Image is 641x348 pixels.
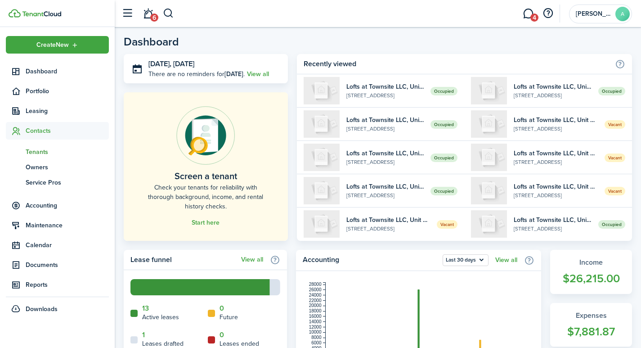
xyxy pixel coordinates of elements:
a: View all [241,256,263,263]
span: Maintenance [26,221,109,230]
img: 200 [304,144,340,171]
home-placeholder-description: Check your tenants for reliability with thorough background, income, and rental history checks. [144,183,268,211]
span: Tenants [26,147,109,157]
widget-list-item-description: [STREET_ADDRESS] [346,158,424,166]
tspan: 16000 [309,314,322,319]
widget-list-item-title: Lofts at Townsite LLC, Unit 200 [346,149,424,158]
span: 4 [530,14,538,22]
span: Occupied [430,120,457,129]
a: 13 [142,304,149,312]
a: 1 [142,331,145,339]
a: Notifications [139,2,157,25]
widget-list-item-description: [STREET_ADDRESS] [514,225,592,233]
img: 248 [304,110,340,138]
widget-list-item-title: Lofts at Townsite LLC, Unit 152 [514,215,592,225]
span: Occupied [430,154,457,162]
widget-list-item-title: Lofts at Townsite LLC, Unit 202 [346,182,424,191]
span: Vacant [605,187,625,195]
span: Reports [26,280,109,289]
span: Portfolio [26,86,109,96]
button: Search [163,6,174,21]
home-placeholder-title: Screen a tenant [175,169,237,183]
span: 6 [150,14,158,22]
a: Service Pros [6,175,109,190]
img: 152 [471,210,507,238]
widget-list-item-title: Lofts at Townsite LLC, Unit 227 [514,182,598,191]
widget-list-item-title: Lofts at Townsite LLC, Unit G9 [514,149,598,158]
span: Vacant [605,120,625,129]
button: Last 30 days [443,254,489,266]
a: Messaging [520,2,537,25]
span: Documents [26,260,109,270]
span: Vacant [605,154,625,162]
button: Open menu [443,254,489,266]
home-widget-title: Future [220,312,238,322]
tspan: 14000 [309,319,322,324]
widget-list-item-title: Lofts at Townsite LLC, Unit 248 [346,115,424,125]
a: Income$26,215.00 [550,250,632,294]
widget-list-item-description: [STREET_ADDRESS] [346,225,430,233]
tspan: 18000 [309,308,322,313]
button: Open sidebar [119,5,136,22]
p: There are no reminders for . [148,69,245,79]
tspan: 28000 [309,282,322,287]
widget-stats-count: $7,881.87 [559,323,623,340]
widget-list-item-title: Lofts at Townsite LLC, Unit G8 [514,115,598,125]
tspan: 6000 [312,340,322,345]
span: Vacant [437,220,457,229]
widget-stats-count: $26,215.00 [559,270,623,287]
widget-list-item-title: Lofts at Townsite LLC, Unit 227 [346,215,430,225]
a: Start here [192,219,220,226]
img: 202 [304,177,340,204]
widget-list-item-description: [STREET_ADDRESS] [514,125,598,133]
img: TenantCloud [9,9,21,18]
a: View all [247,69,269,79]
home-widget-title: Accounting [303,254,438,266]
header-page-title: Dashboard [124,36,179,47]
img: TenantCloud [22,11,61,17]
tspan: 10000 [309,330,322,334]
a: Owners [6,159,109,175]
widget-list-item-description: [STREET_ADDRESS] [346,91,424,99]
a: Expenses$7,881.87 [550,303,632,347]
widget-list-item-description: [STREET_ADDRESS] [346,125,424,133]
a: 0 [220,304,224,312]
span: Service Pros [26,178,109,187]
avatar-text: A [615,7,630,21]
tspan: 24000 [309,293,322,298]
img: Online payments [176,106,235,165]
img: 152 [304,77,340,104]
span: Contacts [26,126,109,136]
widget-list-item-description: [STREET_ADDRESS] [346,191,424,199]
span: Downloads [26,304,58,314]
tspan: 20000 [309,303,322,308]
img: 227 [304,210,340,238]
span: Amy [576,11,612,17]
widget-list-item-description: [STREET_ADDRESS] [514,191,598,199]
tspan: 12000 [309,325,322,330]
span: Dashboard [26,67,109,76]
button: Open resource center [540,6,556,21]
span: Leasing [26,106,109,116]
img: G9 [471,144,507,171]
span: Occupied [598,87,625,95]
widget-list-item-description: [STREET_ADDRESS] [514,91,592,99]
home-widget-title: Active leases [142,312,179,322]
widget-list-item-title: Lofts at Townsite LLC, Unit 152 [346,82,424,91]
tspan: 8000 [312,335,322,340]
img: 227 [471,177,507,204]
home-widget-title: Lease funnel [130,254,237,265]
span: Occupied [598,220,625,229]
a: 0 [220,331,224,339]
span: Create New [36,42,69,48]
home-widget-title: Recently viewed [304,59,610,69]
a: Tenants [6,144,109,159]
widget-list-item-title: Lofts at Townsite LLC, Unit 234 [514,82,592,91]
img: 234 [471,77,507,104]
span: Calendar [26,240,109,250]
span: Occupied [430,187,457,195]
widget-stats-title: Expenses [559,310,623,321]
tspan: 22000 [309,298,322,303]
a: View all [495,257,517,264]
a: Dashboard [6,63,109,80]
